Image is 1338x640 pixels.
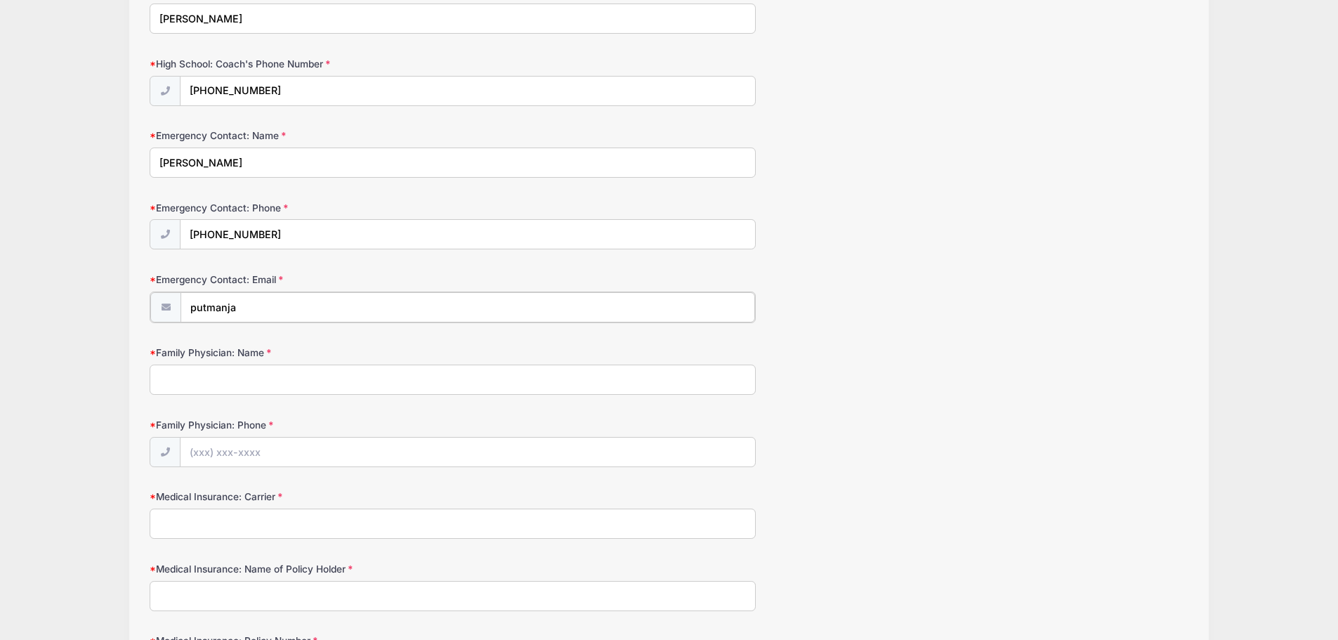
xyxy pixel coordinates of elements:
[180,76,756,106] input: (xxx) xxx-xxxx
[181,292,755,322] input: email@email.com
[150,129,496,143] label: Emergency Contact: Name
[150,57,496,71] label: High School: Coach's Phone Number
[150,201,496,215] label: Emergency Contact: Phone
[180,437,756,467] input: (xxx) xxx-xxxx
[150,273,496,287] label: Emergency Contact: Email
[150,418,496,432] label: Family Physician: Phone
[150,490,496,504] label: Medical Insurance: Carrier
[180,219,756,249] input: (xxx) xxx-xxxx
[150,346,496,360] label: Family Physician: Name
[150,562,496,576] label: Medical Insurance: Name of Policy Holder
